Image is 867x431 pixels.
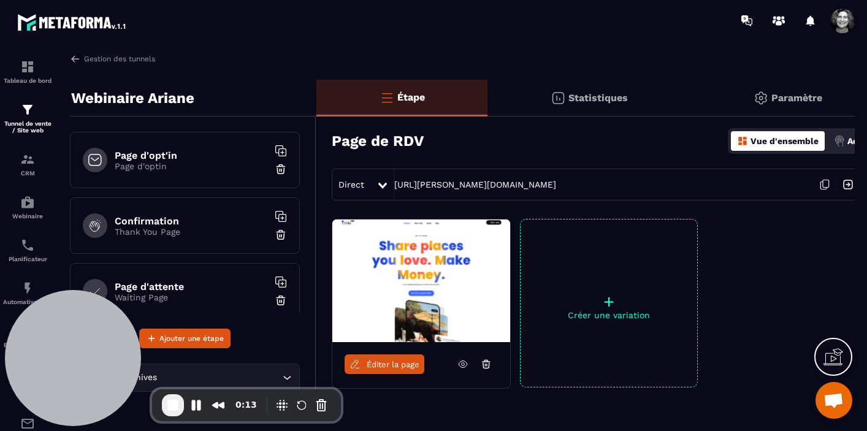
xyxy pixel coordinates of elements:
[836,173,860,196] img: arrow-next.bcc2205e.svg
[3,77,52,84] p: Tableau de bord
[20,195,35,210] img: automations
[20,102,35,117] img: formation
[521,310,697,320] p: Créer une variation
[275,294,287,307] img: trash
[3,299,52,305] p: Automatisations
[3,229,52,272] a: schedulerschedulerPlanificateur
[3,315,52,357] a: automationsautomationsEspace membre
[3,341,52,348] p: Espace membre
[3,143,52,186] a: formationformationCRM
[3,186,52,229] a: automationsautomationsWebinaire
[751,136,819,146] p: Vue d'ensemble
[815,382,852,419] a: Ouvrir le chat
[3,384,52,398] p: Réseaux Sociaux
[521,293,697,310] p: +
[20,59,35,74] img: formation
[115,281,268,292] h6: Page d'attente
[3,357,52,407] a: social-networksocial-networkRéseaux Sociaux
[3,93,52,143] a: formationformationTunnel de vente / Site web
[834,135,845,147] img: actions.d6e523a2.png
[70,53,155,64] a: Gestion des tunnels
[3,213,52,219] p: Webinaire
[115,227,268,237] p: Thank You Page
[754,91,768,105] img: setting-gr.5f69749f.svg
[115,150,268,161] h6: Page d'opt'in
[332,219,510,342] img: image
[394,180,556,189] a: [URL][PERSON_NAME][DOMAIN_NAME]
[3,50,52,93] a: formationformationTableau de bord
[159,332,224,345] span: Ajouter une étape
[397,91,425,103] p: Étape
[159,371,280,384] input: Search for option
[338,180,364,189] span: Direct
[115,161,268,171] p: Page d'optin
[3,272,52,315] a: automationsautomationsAutomatisations
[3,120,52,134] p: Tunnel de vente / Site web
[139,329,231,348] button: Ajouter une étape
[115,215,268,227] h6: Confirmation
[17,11,128,33] img: logo
[70,53,81,64] img: arrow
[568,92,628,104] p: Statistiques
[20,238,35,253] img: scheduler
[71,86,194,110] p: Webinaire Ariane
[3,256,52,262] p: Planificateur
[275,229,287,241] img: trash
[332,132,424,150] h3: Page de RDV
[380,90,394,105] img: bars-o.4a397970.svg
[367,360,419,369] span: Éditer la page
[70,364,300,392] div: Search for option
[551,91,565,105] img: stats.20deebd0.svg
[3,170,52,177] p: CRM
[115,292,268,302] p: Waiting Page
[737,135,748,147] img: dashboard-orange.40269519.svg
[275,163,287,175] img: trash
[345,354,424,374] a: Éditer la page
[20,152,35,167] img: formation
[771,92,822,104] p: Paramètre
[20,281,35,296] img: automations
